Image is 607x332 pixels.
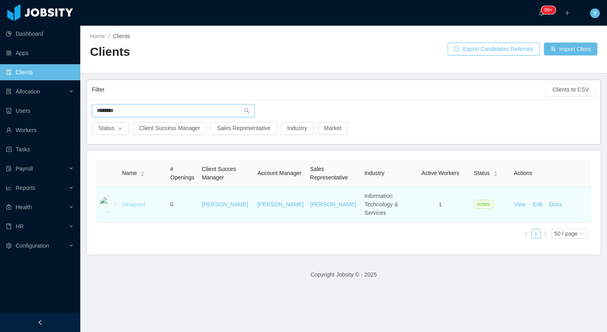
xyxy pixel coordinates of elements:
[541,229,550,238] li: Next Page
[90,33,105,39] a: Home
[92,122,129,135] button: Statusicon: down
[141,170,145,173] i: icon: caret-up
[122,201,145,208] a: Dewpoint
[113,33,130,39] span: Clients
[474,169,490,177] span: Status
[6,224,12,229] i: icon: book
[244,108,250,114] i: icon: search
[493,170,497,173] i: icon: caret-up
[6,243,12,248] i: icon: setting
[170,166,194,181] span: # Openings
[514,201,526,208] a: View
[16,242,49,249] span: Configuration
[210,122,277,135] button: Sales Representative
[318,122,348,135] button: Market
[543,231,548,236] i: icon: right
[257,201,303,208] a: [PERSON_NAME]
[310,201,356,208] a: [PERSON_NAME]
[521,229,531,238] li: Previous Page
[474,200,493,209] span: Active
[202,201,248,208] a: [PERSON_NAME]
[16,204,32,210] span: Health
[579,231,584,237] i: icon: down
[310,166,348,181] span: Sales Representative
[539,10,544,16] i: icon: bell
[6,45,74,61] a: icon: appstoreApps
[544,43,597,55] button: icon: usergroup-addImport Client
[493,170,498,175] div: Sort
[140,170,145,175] div: Sort
[533,201,542,208] a: Edit
[554,229,578,238] div: 50 / page
[593,8,597,18] span: Y
[546,84,595,96] button: Clients to CSV
[141,173,145,175] i: icon: caret-down
[16,165,33,172] span: Payroll
[281,122,314,135] button: Industry
[6,204,12,210] i: icon: medicine-box
[6,26,74,42] a: icon: pie-chartDashboard
[532,229,540,238] a: 1
[167,187,199,222] td: 0
[493,173,497,175] i: icon: caret-down
[80,261,607,289] footer: Copyright Jobsity © - 2025
[122,169,137,177] span: Name
[108,33,110,39] span: /
[564,10,570,16] i: icon: plus
[410,187,471,222] td: 1
[6,103,74,119] a: icon: robotUsers
[6,64,74,80] a: icon: auditClients
[92,82,546,97] div: Filter
[524,231,529,236] i: icon: left
[422,170,459,176] span: Active Workers
[514,170,532,176] span: Actions
[16,88,40,95] span: Allocation
[100,196,116,212] img: 34a7d5f0-9bc5-11eb-88f3-ffbba59209f6_62ab666e6d8d4-400w.png
[541,6,556,14] sup: 456
[6,89,12,94] i: icon: solution
[6,185,12,191] i: icon: line-chart
[6,122,74,138] a: icon: userWorkers
[16,185,35,191] span: Reports
[6,166,12,171] i: icon: file-protect
[549,201,562,208] a: Docs
[365,170,385,176] span: Industry
[16,223,24,230] span: HR
[202,166,236,181] span: Client Succes Manager
[257,170,301,176] span: Account Manager
[448,43,540,55] button: icon: exportExport Candidates Referrals
[365,193,398,216] span: Information Technology & Services
[90,44,344,60] h2: Clients
[133,122,207,135] button: Client Success Manager
[6,141,74,157] a: icon: profileTasks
